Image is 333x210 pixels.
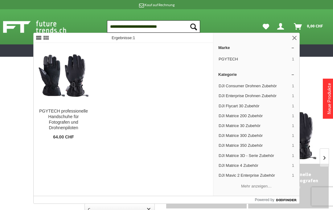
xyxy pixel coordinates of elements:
[219,123,290,129] span: DJI Matrice 30 Zubehör
[292,123,294,129] span: 1
[107,20,200,33] input: Produkt, Marke, Kategorie, EAN, Artikelnummer…
[255,196,299,204] a: Powered by
[34,43,93,145] a: PGYTECH professionelle Handschuhe für Fotografen und Drohnenpiloten PGYTECH professionelle Handsc...
[213,70,299,79] a: Kategorie
[275,20,289,33] a: Dein Konto
[292,143,294,148] span: 1
[219,153,290,159] span: DJI Matrice 3D - Serie Zubehör
[3,19,80,35] img: Shop Futuretrends - zur Startseite wechseln
[292,163,294,168] span: 1
[292,56,294,62] span: 1
[292,173,294,178] span: 1
[133,35,135,40] span: 1
[260,20,272,33] a: Meine Favoriten
[255,197,274,203] span: Powered by
[292,93,294,99] span: 1
[292,83,294,89] span: 1
[291,20,326,33] a: Warenkorb
[219,113,290,119] span: DJI Matrice 200 Zubehör
[187,20,200,33] button: Suchen
[219,133,290,138] span: DJI Matrice 300 Zubehör
[219,83,290,89] span: DJI Consumer Drohnen Zubehör
[292,103,294,109] span: 1
[326,83,332,114] a: Neue Produkte
[292,133,294,138] span: 1
[292,153,294,159] span: 1
[219,93,290,99] span: DJI Enterprise Drohnen Zubehör
[39,109,88,131] div: PGYTECH professionelle Handschuhe für Fotografen und Drohnenpiloten
[219,143,290,148] span: DJI Matrice 350 Zubehör
[112,35,135,40] span: Ergebnisse:
[219,173,290,178] span: DJI Mavic 2 Enterprise Zubehör
[219,56,290,62] span: PGYTECH
[219,163,290,168] span: DJI Matrice 4 Zubehör
[213,43,299,52] a: Marke
[292,113,294,119] span: 1
[39,51,88,101] img: PGYTECH professionelle Handschuhe für Fotografen und Drohnenpiloten
[53,134,74,140] span: 64.00 CHF
[219,103,290,109] span: DJI Flycart 30 Zubehör
[307,21,323,31] span: 0,00 CHF
[216,181,297,191] button: Mehr anzeigen…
